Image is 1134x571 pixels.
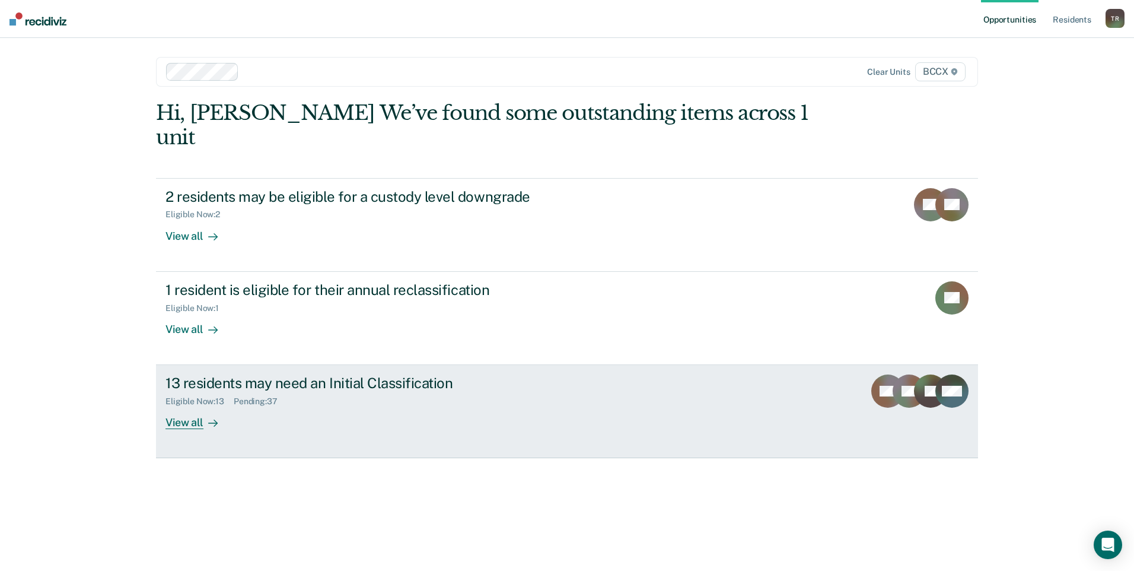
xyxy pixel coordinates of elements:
[1106,9,1125,28] div: T R
[165,220,232,243] div: View all
[1094,531,1122,559] div: Open Intercom Messenger
[915,62,966,81] span: BCCX
[165,313,232,336] div: View all
[165,396,234,407] div: Eligible Now : 13
[234,396,287,407] div: Pending : 37
[165,188,582,205] div: 2 residents may be eligible for a custody level downgrade
[165,303,228,313] div: Eligible Now : 1
[156,272,978,365] a: 1 resident is eligible for their annual reclassificationEligible Now:1View all
[9,12,66,26] img: Recidiviz
[165,281,582,299] div: 1 resident is eligible for their annual reclassification
[867,67,910,77] div: Clear units
[156,101,814,150] div: Hi, [PERSON_NAME] We’ve found some outstanding items across 1 unit
[156,365,978,458] a: 13 residents may need an Initial ClassificationEligible Now:13Pending:37View all
[1106,9,1125,28] button: TR
[165,375,582,392] div: 13 residents may need an Initial Classification
[165,210,230,220] div: Eligible Now : 2
[165,407,232,430] div: View all
[156,178,978,272] a: 2 residents may be eligible for a custody level downgradeEligible Now:2View all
